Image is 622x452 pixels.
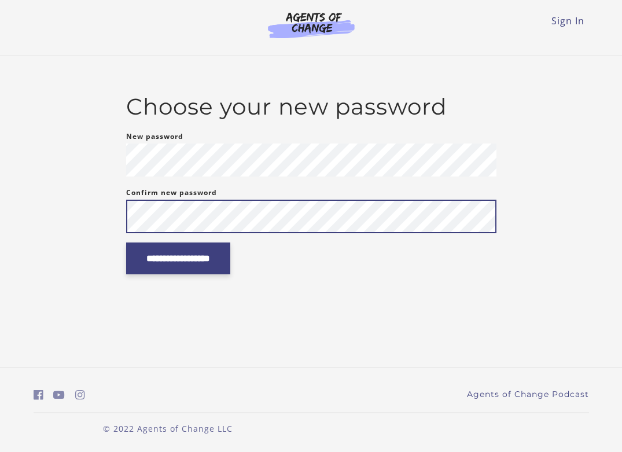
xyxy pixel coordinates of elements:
[551,14,584,27] a: Sign In
[256,12,367,38] img: Agents of Change Logo
[126,93,496,120] h2: Choose your new password
[75,389,85,400] i: https://www.instagram.com/agentsofchangeprep/ (Open in a new window)
[53,387,65,403] a: https://www.youtube.com/c/AgentsofChangeTestPrepbyMeaganMitchell (Open in a new window)
[467,388,589,400] a: Agents of Change Podcast
[75,387,85,403] a: https://www.instagram.com/agentsofchangeprep/ (Open in a new window)
[34,389,43,400] i: https://www.facebook.com/groups/aswbtestprep (Open in a new window)
[53,389,65,400] i: https://www.youtube.com/c/AgentsofChangeTestPrepbyMeaganMitchell (Open in a new window)
[34,422,302,435] p: © 2022 Agents of Change LLC
[126,186,217,200] label: Confirm new password
[126,130,183,144] label: New password
[34,387,43,403] a: https://www.facebook.com/groups/aswbtestprep (Open in a new window)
